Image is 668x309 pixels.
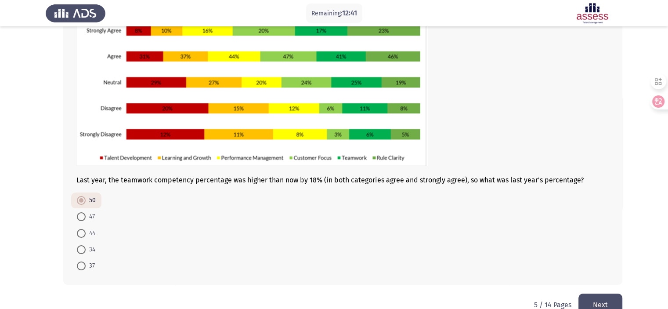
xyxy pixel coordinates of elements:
[311,8,357,19] p: Remaining:
[534,301,571,309] p: 5 / 14 Pages
[563,1,622,25] img: Assessment logo of Focus 4 Module Assessment (IB- A/EN/AR)
[46,1,105,25] img: Assess Talent Management logo
[86,261,95,271] span: 37
[86,228,95,239] span: 44
[86,195,96,206] span: 50
[86,211,95,222] span: 47
[86,244,95,255] span: 34
[342,9,357,17] span: 12:41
